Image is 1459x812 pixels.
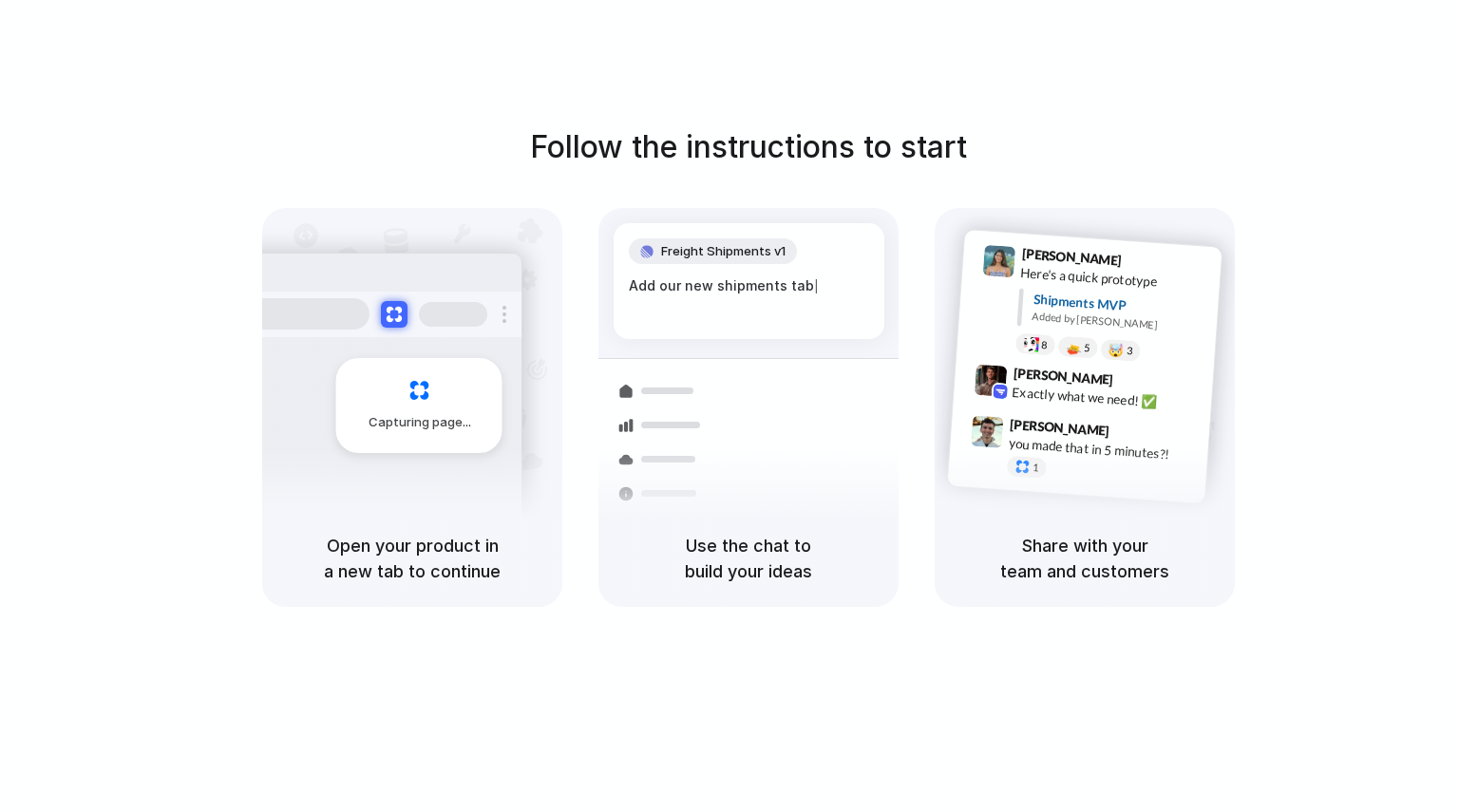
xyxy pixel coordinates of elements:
h5: Open your product in a new tab to continue [285,533,540,584]
h1: Follow the instructions to start [530,124,967,170]
div: Add our new shipments tab [629,275,869,296]
span: | [814,278,819,293]
div: Added by [PERSON_NAME] [1032,309,1206,336]
h5: Share with your team and customers [957,533,1212,584]
span: [PERSON_NAME] [1021,243,1122,271]
div: Shipments MVP [1033,289,1208,320]
span: 9:42 AM [1119,371,1158,394]
span: 3 [1127,346,1133,356]
span: Freight Shipments v1 [661,242,786,261]
span: 8 [1041,339,1048,349]
span: 9:47 AM [1115,423,1154,445]
span: Capturing page [369,413,474,432]
span: 5 [1084,342,1090,352]
div: Here's a quick prototype [1020,262,1210,294]
div: 🤯 [1108,343,1125,357]
h5: Use the chat to build your ideas [621,533,876,584]
span: [PERSON_NAME] [1010,413,1110,441]
span: 9:41 AM [1127,252,1166,274]
span: [PERSON_NAME] [1013,362,1113,389]
div: Exactly what we need! ✅ [1012,382,1202,414]
div: you made that in 5 minutes?! [1008,433,1198,465]
span: 1 [1033,463,1039,473]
